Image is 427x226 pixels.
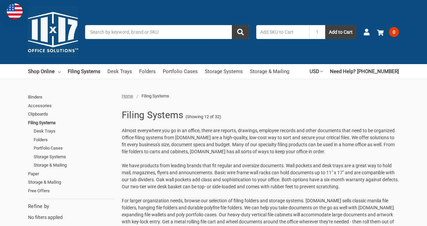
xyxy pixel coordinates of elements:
[256,25,309,39] input: Add SKU to Cart
[28,187,114,195] a: Free Offers
[107,64,132,79] a: Desk Trays
[122,127,399,155] p: Almost everywhere you go in an office, there are reports, drawings, employee records and other do...
[250,64,289,79] a: Storage & Mailing
[325,25,356,39] button: Add to Cart
[28,110,114,119] a: Clipboards
[122,162,399,190] p: We have products from leading brands that fit regular and oversize documents. Wall pockets and de...
[122,106,183,124] h1: Filing Systems
[34,153,114,161] a: Storage Systems
[163,64,198,79] a: Portfolio Cases
[205,64,243,79] a: Storage Systems
[28,119,114,127] a: Filing Systems
[28,101,114,110] a: Accessories
[28,203,114,221] div: No filters applied
[28,203,114,210] h5: Refine by
[28,64,61,79] a: Shop Online
[141,93,169,98] span: Filing Systems
[377,23,399,41] a: 0
[34,127,114,136] a: Desk Trays
[139,64,156,79] a: Folders
[28,7,78,57] img: 11x17.com
[330,64,399,79] a: Need Help? [PHONE_NUMBER]
[85,25,249,39] input: Search by keyword, brand or SKU
[34,144,114,153] a: Portfolio Cases
[122,93,133,98] a: Home
[310,64,323,79] a: USD
[28,170,114,178] a: Paper
[185,114,221,120] span: (Showing 12 of 32)
[34,161,114,170] a: Storage & Mailing
[28,93,114,101] a: Binders
[389,27,399,37] span: 0
[68,64,100,79] a: Filing Systems
[34,136,114,144] a: Folders
[7,3,23,19] img: duty and tax information for United States
[28,178,114,187] a: Storage & Mailing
